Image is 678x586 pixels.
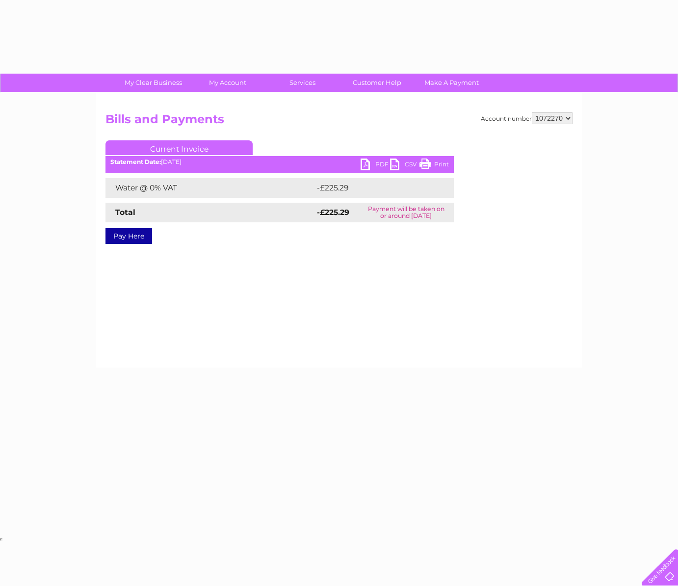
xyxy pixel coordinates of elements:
[105,159,454,165] div: [DATE]
[105,228,152,244] a: Pay Here
[314,178,438,198] td: -£225.29
[411,74,492,92] a: Make A Payment
[317,208,349,217] strong: -£225.29
[419,159,449,173] a: Print
[110,158,161,165] b: Statement Date:
[390,159,419,173] a: CSV
[337,74,417,92] a: Customer Help
[105,112,573,131] h2: Bills and Payments
[262,74,343,92] a: Services
[113,74,194,92] a: My Clear Business
[358,203,454,222] td: Payment will be taken on or around [DATE]
[115,208,135,217] strong: Total
[361,159,390,173] a: PDF
[187,74,268,92] a: My Account
[481,112,573,124] div: Account number
[105,178,314,198] td: Water @ 0% VAT
[105,140,253,155] a: Current Invoice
